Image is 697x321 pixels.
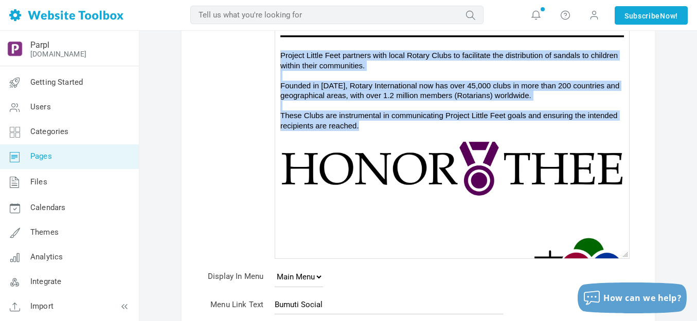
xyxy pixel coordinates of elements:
[603,292,682,304] span: How can we help?
[202,5,269,265] td: Content
[30,301,53,311] span: Import
[30,277,61,286] span: Integrate
[30,252,63,261] span: Analytics
[30,78,83,87] span: Getting Started
[615,6,688,25] a: SubscribeNow!
[30,228,59,237] span: Themes
[202,265,269,293] td: Display In Menu
[30,50,86,58] a: [DOMAIN_NAME]
[30,152,52,161] span: Pages
[190,6,484,24] input: Tell us what you're looking for
[30,203,65,212] span: Calendars
[275,27,629,258] iframe: Rich Text Area. Press ALT-F9 for menu. Press ALT-F10 for toolbar. Press ALT-0 for help
[30,127,69,136] span: Categories
[660,10,678,22] span: Now!
[578,282,687,313] button: How can we help?
[30,102,51,111] span: Users
[7,41,23,57] img: output-onlinepngtools%20-%202025-05-26T183955.010.png
[202,293,269,320] td: Menu Link Text
[30,177,47,186] span: Files
[30,40,49,50] a: Parpl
